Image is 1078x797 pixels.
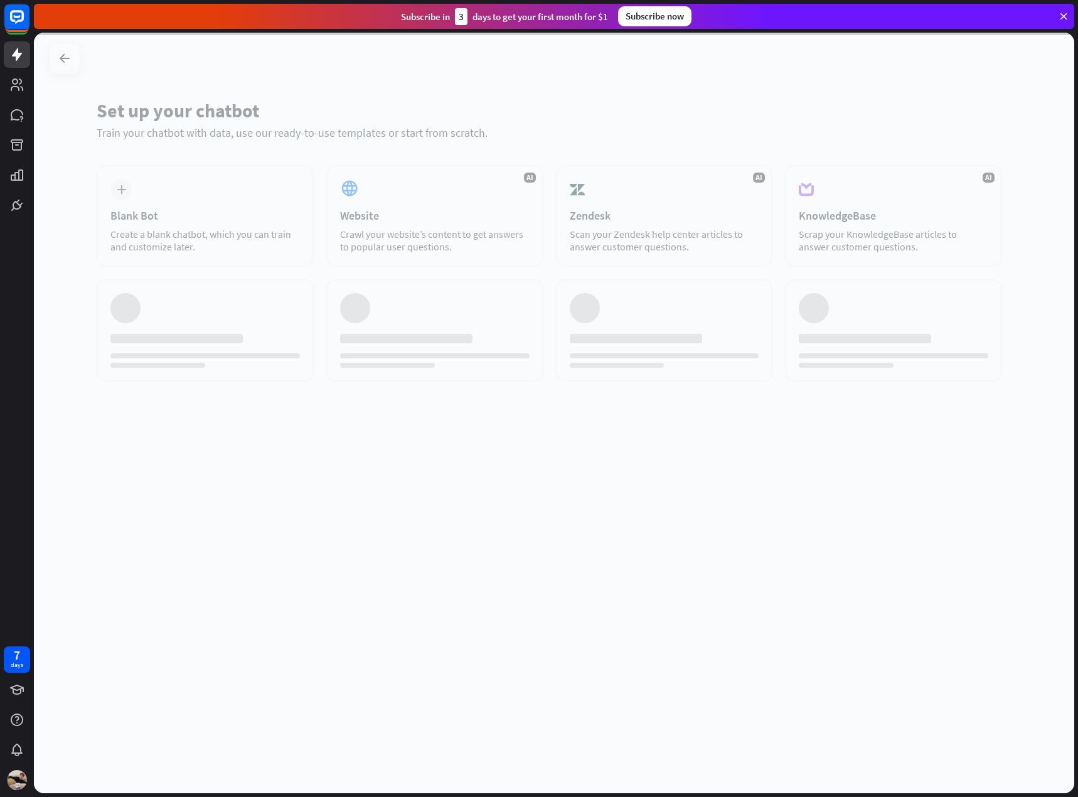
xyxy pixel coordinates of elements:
[455,8,467,25] div: 3
[618,6,691,26] div: Subscribe now
[401,8,608,25] div: Subscribe in days to get your first month for $1
[11,661,23,670] div: days
[14,650,20,661] div: 7
[4,646,30,673] a: 7 days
